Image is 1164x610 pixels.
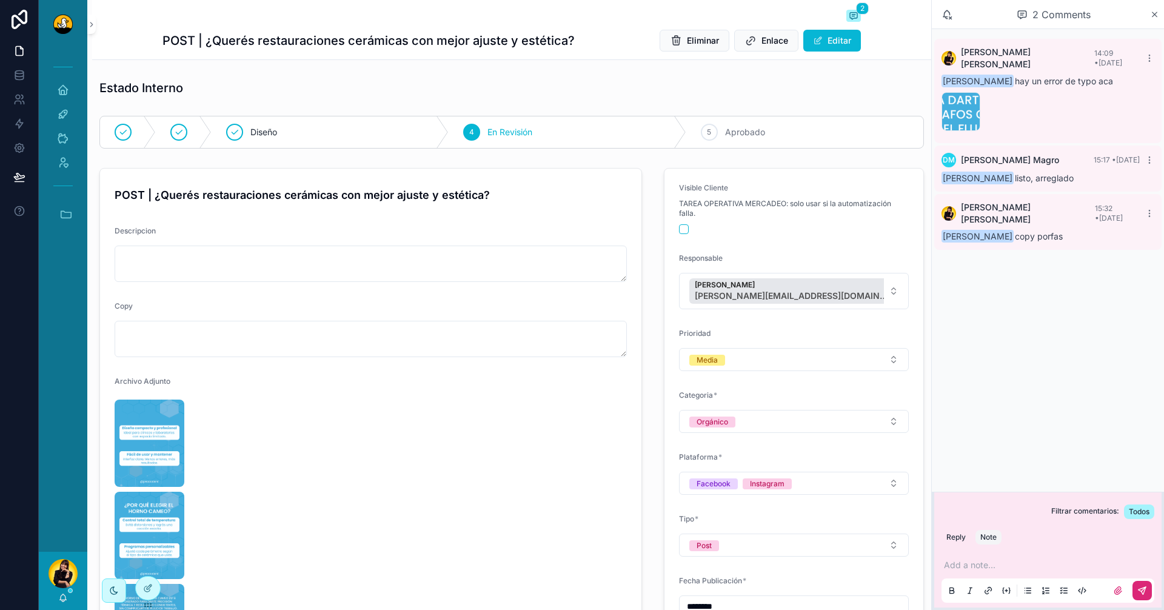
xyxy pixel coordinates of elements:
button: Eliminar [660,30,729,52]
div: Post [697,540,712,551]
span: [PERSON_NAME] [PERSON_NAME] [961,201,1095,226]
button: Enlace [734,30,798,52]
span: [PERSON_NAME] [942,230,1014,243]
span: Plataforma [679,452,718,461]
div: Note [980,532,997,542]
span: TAREA OPERATIVA MERCADEO: solo usar si la automatización falla. [679,199,909,218]
button: Todos [1124,504,1154,519]
img: POST--Querés-restauraciones-cerámicas-con-mejor-ajuste-y-estética-04.jpg [115,400,184,487]
span: Categoria [679,390,713,400]
div: Instagram [750,478,784,489]
span: Descripcion [115,226,156,235]
button: Unselect 30 [689,278,906,304]
span: [PERSON_NAME] Magro [961,154,1059,166]
span: 2 Comments [1032,7,1091,22]
button: Select Button [679,410,909,433]
div: Media [697,355,718,366]
button: Unselect FACEBOOK [689,477,738,489]
span: 4 [469,127,474,137]
span: [PERSON_NAME] [PERSON_NAME] [961,46,1094,70]
div: scrollable content [39,49,87,249]
span: DM [943,155,955,165]
span: 2 [856,2,869,15]
span: Fecha Publicación [679,576,742,585]
button: Unselect ORGANICO [689,415,735,427]
span: hay un error de typo aca [942,76,1113,86]
span: copy porfas [942,231,1063,241]
h1: Estado Interno [99,79,183,96]
span: En Revisión [487,126,532,138]
span: Enlace [761,35,788,47]
button: Note [975,530,1002,545]
h1: POST | ¿Querés restauraciones cerámicas con mejor ajuste y estética? [162,32,575,49]
span: 15:17 • [DATE] [1094,155,1140,164]
button: Select Button [679,348,909,371]
span: listo, arreglado [942,173,1074,183]
button: Reply [942,530,971,545]
button: Unselect POST [689,539,719,551]
span: Visible Cliente [679,183,728,192]
button: Unselect INSTAGRAM [743,477,792,489]
span: Filtrar comentarios: [1051,506,1119,519]
span: Tipo [679,514,694,523]
span: Archivo Adjunto [115,377,170,386]
span: Prioridad [679,329,711,338]
button: Editar [803,30,861,52]
span: Copy [115,301,133,310]
span: 5 [707,127,711,137]
h4: POST | ¿Querés restauraciones cerámicas con mejor ajuste y estética? [115,187,627,203]
span: Aprobado [725,126,765,138]
span: Eliminar [687,35,719,47]
button: Select Button [679,472,909,495]
button: Select Button [679,534,909,557]
button: 2 [846,10,861,24]
span: [PERSON_NAME] [942,172,1014,184]
span: 15:32 • [DATE] [1095,204,1123,223]
img: App logo [53,15,73,34]
span: [PERSON_NAME] [695,280,889,290]
div: Facebook [697,478,731,489]
span: 14:09 • [DATE] [1094,49,1122,67]
span: Diseño [250,126,277,138]
button: Select Button [679,273,909,309]
span: Responsable [679,253,723,263]
span: [PERSON_NAME] [942,75,1014,87]
img: POST--Querés-restauraciones-cerámicas-con-mejor-ajuste-y-estética-03.jpg [115,492,184,579]
span: [PERSON_NAME][EMAIL_ADDRESS][DOMAIN_NAME] [695,290,889,302]
div: Orgánico [697,417,728,427]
